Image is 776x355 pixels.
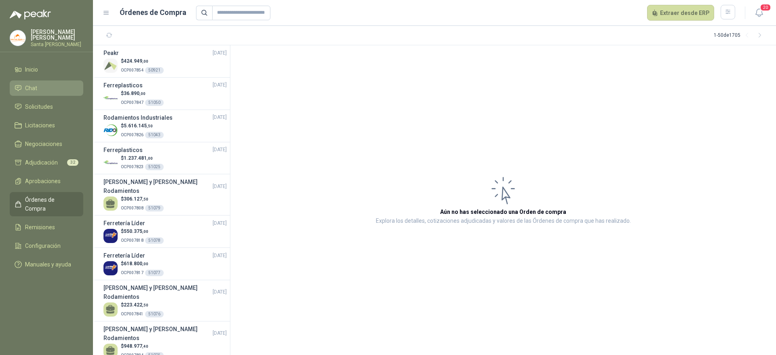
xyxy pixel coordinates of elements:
[103,251,227,277] a: Ferretería Líder[DATE] Company Logo$618.800,00OCP00781751077
[103,283,213,301] h3: [PERSON_NAME] y [PERSON_NAME] Rodamientos
[121,68,143,72] span: OCP007854
[760,4,771,11] span: 20
[213,220,227,227] span: [DATE]
[142,229,148,234] span: ,00
[10,62,83,77] a: Inicio
[103,59,118,73] img: Company Logo
[213,146,227,154] span: [DATE]
[103,91,118,105] img: Company Logo
[25,195,76,213] span: Órdenes de Compra
[103,229,118,243] img: Company Logo
[142,197,148,201] span: ,50
[145,237,164,244] div: 51078
[124,343,148,349] span: 948.977
[103,261,118,275] img: Company Logo
[25,241,61,250] span: Configuración
[25,139,62,148] span: Negociaciones
[103,81,227,106] a: Ferreplasticos[DATE] Company Logo$36.890,00OCP00784751050
[103,146,227,171] a: Ferreplasticos[DATE] Company Logo$1.237.481,00OCP00782351025
[103,155,118,169] img: Company Logo
[752,6,766,20] button: 20
[103,177,227,212] a: [PERSON_NAME] y [PERSON_NAME] Rodamientos[DATE] $306.127,50OCP00780851079
[142,303,148,307] span: ,50
[103,113,227,139] a: Rodamientos Industriales[DATE] Company Logo$5.616.145,50OCP00782651043
[103,49,227,74] a: Peakr[DATE] Company Logo$424.949,00OCP00785450921
[213,114,227,121] span: [DATE]
[31,42,83,47] p: Santa [PERSON_NAME]
[213,330,227,337] span: [DATE]
[121,206,143,210] span: OCP007808
[25,223,55,232] span: Remisiones
[25,158,58,167] span: Adjudicación
[103,219,227,244] a: Ferretería Líder[DATE] Company Logo$550.375,00OCP00781851078
[121,122,164,130] p: $
[25,177,61,186] span: Aprobaciones
[124,196,148,202] span: 306.127
[10,192,83,216] a: Órdenes de Compra
[10,99,83,114] a: Solicitudes
[120,7,186,18] h1: Órdenes de Compra
[376,216,631,226] p: Explora los detalles, cotizaciones adjudicadas y valores de las Órdenes de compra que has realizado.
[124,261,148,266] span: 618.800
[10,118,83,133] a: Licitaciones
[31,29,83,40] p: [PERSON_NAME] [PERSON_NAME]
[145,205,164,211] div: 51079
[213,49,227,57] span: [DATE]
[139,91,145,96] span: ,00
[10,80,83,96] a: Chat
[10,155,83,170] a: Adjudicación32
[121,342,164,350] p: $
[147,124,153,128] span: ,50
[714,29,766,42] div: 1 - 50 de 1705
[103,146,143,154] h3: Ferreplasticos
[124,155,153,161] span: 1.237.481
[25,102,53,111] span: Solicitudes
[145,67,164,74] div: 50921
[103,219,145,228] h3: Ferretería Líder
[121,260,164,268] p: $
[145,132,164,138] div: 51043
[10,10,51,19] img: Logo peakr
[142,59,148,63] span: ,00
[10,238,83,254] a: Configuración
[142,262,148,266] span: ,00
[124,91,145,96] span: 36.890
[121,195,164,203] p: $
[10,173,83,189] a: Aprobaciones
[147,156,153,161] span: ,00
[103,177,213,195] h3: [PERSON_NAME] y [PERSON_NAME] Rodamientos
[103,251,145,260] h3: Ferretería Líder
[213,252,227,260] span: [DATE]
[145,270,164,276] div: 51077
[213,288,227,296] span: [DATE]
[213,183,227,190] span: [DATE]
[121,57,164,65] p: $
[145,311,164,317] div: 51076
[121,100,143,105] span: OCP007847
[124,228,148,234] span: 550.375
[121,228,164,235] p: $
[25,260,71,269] span: Manuales y ayuda
[103,123,118,137] img: Company Logo
[647,5,715,21] button: Extraer desde ERP
[121,165,143,169] span: OCP007823
[25,84,37,93] span: Chat
[142,344,148,349] span: ,40
[103,325,213,342] h3: [PERSON_NAME] y [PERSON_NAME] Rodamientos
[103,49,119,57] h3: Peakr
[124,58,148,64] span: 424.949
[124,302,148,308] span: 223.422
[121,301,164,309] p: $
[121,154,164,162] p: $
[121,238,143,243] span: OCP007818
[124,123,153,129] span: 5.616.145
[103,283,227,318] a: [PERSON_NAME] y [PERSON_NAME] Rodamientos[DATE] $223.422,50OCP00784151076
[10,220,83,235] a: Remisiones
[121,312,143,316] span: OCP007841
[10,30,25,46] img: Company Logo
[121,133,143,137] span: OCP007826
[145,164,164,170] div: 51025
[121,90,164,97] p: $
[213,81,227,89] span: [DATE]
[25,65,38,74] span: Inicio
